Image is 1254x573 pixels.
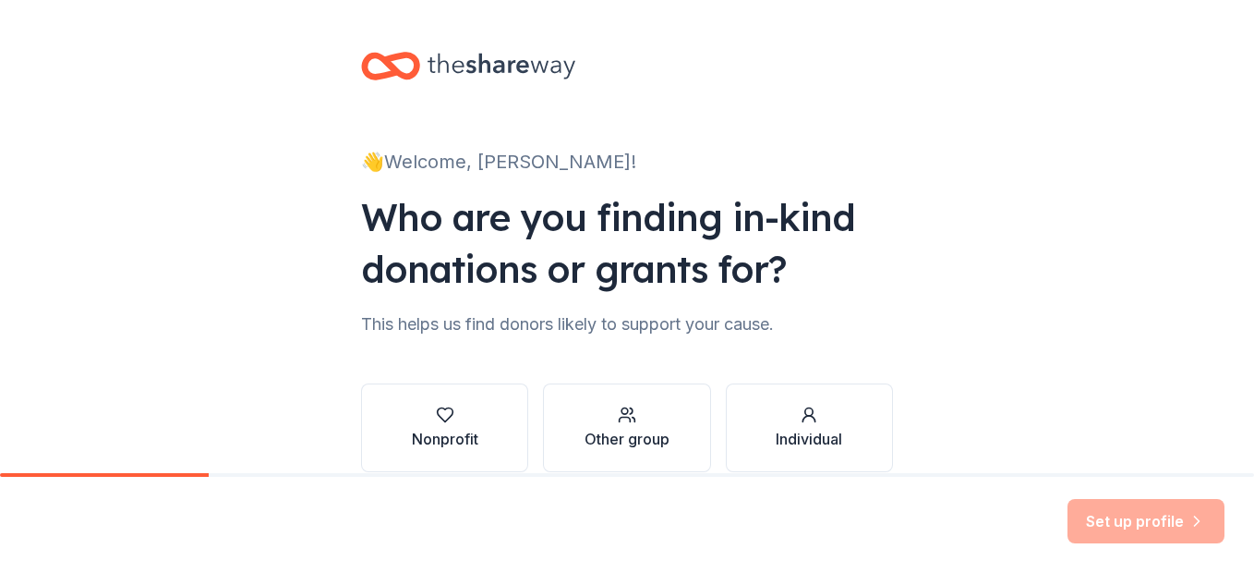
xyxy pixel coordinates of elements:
[361,384,528,472] button: Nonprofit
[361,147,893,177] div: 👋 Welcome, [PERSON_NAME]!
[726,384,893,472] button: Individual
[543,384,710,472] button: Other group
[776,428,842,450] div: Individual
[585,428,669,450] div: Other group
[361,191,893,295] div: Who are you finding in-kind donations or grants for?
[361,310,893,339] div: This helps us find donors likely to support your cause.
[412,428,478,450] div: Nonprofit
